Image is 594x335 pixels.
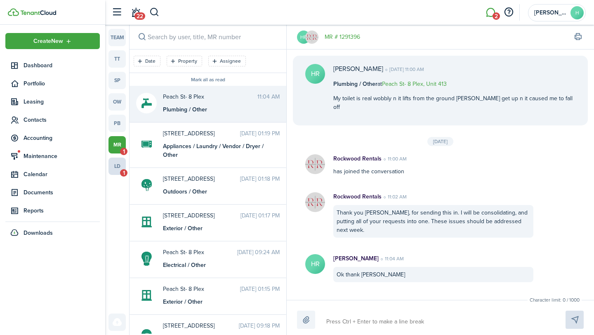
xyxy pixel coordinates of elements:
[382,80,447,88] a: Peach St- 8 Plex, Unit 413
[24,79,100,88] span: Portfolio
[379,255,404,262] time: 11:04 AM
[130,25,286,49] input: search
[163,321,239,330] span: 705 15th Ave S.
[325,154,542,176] div: has joined the conversation
[333,205,533,238] div: Thank you [PERSON_NAME], for sending this in. I will be consolidating, and putting all of your re...
[24,188,100,197] span: Documents
[163,224,266,233] div: Exterior / Other
[163,175,240,183] span: 2604 6th Ave N
[534,10,567,16] span: Hannah
[191,77,225,83] button: Mark all as read
[24,229,53,237] span: Downloads
[108,72,126,89] a: sp
[240,285,280,293] time: [DATE] 01:15 PM
[333,254,379,263] p: [PERSON_NAME]
[141,285,152,306] img: Exterior
[305,31,318,44] img: Rockwood Rentals
[24,152,100,160] span: Maintenance
[108,93,126,111] a: ow
[333,64,383,74] p: [PERSON_NAME]
[128,2,144,23] a: Notifications
[163,285,240,293] span: Peach St- 8 Plex
[572,31,584,43] button: Print
[383,66,424,73] time: [DATE] 11:00 AM
[109,5,125,20] button: Open sidebar
[305,154,325,174] img: Rockwood Rentals
[24,61,100,70] span: Dashboard
[167,56,202,66] filter-tag: Open filter
[108,29,126,46] a: team
[163,297,266,306] div: Exterior / Other
[333,267,533,282] div: Ok thank [PERSON_NAME]
[305,192,325,212] img: Rockwood Rentals
[382,155,407,163] time: 11:00 AM
[108,115,126,132] a: pb
[141,248,152,269] img: Electrical
[24,97,100,106] span: Leasing
[163,248,237,257] span: Peach St- 8 Plex
[239,321,280,330] time: [DATE] 09:18 PM
[163,261,266,269] div: Electrical / Other
[134,56,160,66] filter-tag: Open filter
[149,5,160,19] button: Search
[382,193,407,201] time: 11:02 AM
[141,175,152,196] img: Outdoors
[5,57,100,73] a: Dashboard
[136,31,148,43] button: Search
[24,134,100,142] span: Accounting
[325,33,360,41] a: MR # 1291396
[134,12,145,20] span: 22
[240,211,280,220] time: [DATE] 01:17 PM
[333,80,377,88] b: Plumbing / Other
[163,142,266,159] div: Appliances / Laundry / Vendor / Dryer / Other
[240,129,280,138] time: [DATE] 01:19 PM
[502,5,516,19] button: Open resource center
[108,136,126,153] a: mr
[570,6,584,19] avatar-text: H
[333,154,382,163] p: Rockwood Rentals
[163,129,240,138] span: 705 15th Ave S.
[120,148,127,155] span: 1
[8,8,19,16] img: TenantCloud
[141,93,152,113] img: Plumbing
[120,169,127,177] span: 1
[108,158,126,175] a: ld
[528,296,582,304] small: Character limit: 0 / 1000
[163,211,240,220] span: 1100 Ash St
[145,57,156,65] filter-tag-label: Date
[257,92,280,101] time: 11:04 AM
[305,254,325,274] avatar-text: HR
[108,50,126,68] a: tt
[333,94,575,111] p: My toilet is real wobbly n it lifts from the ground [PERSON_NAME] get up n it caused me to fall off
[297,31,310,44] avatar-text: HR
[24,206,100,215] span: Reports
[5,33,100,49] button: Open menu
[240,175,280,183] time: [DATE] 01:18 PM
[24,116,100,124] span: Contacts
[163,187,266,196] div: Outdoors / Other
[178,57,197,65] filter-tag-label: Property
[208,56,246,66] filter-tag: Open filter
[163,105,266,114] div: Plumbing / Other
[24,170,100,179] span: Calendar
[220,57,241,65] filter-tag-label: Assignee
[163,92,257,101] span: Peach St- 8 Plex
[5,203,100,219] a: Reports
[427,137,453,146] div: [DATE]
[333,192,382,201] p: Rockwood Rentals
[237,248,280,257] time: [DATE] 09:24 AM
[141,212,152,232] img: Exterior
[33,38,63,44] span: Create New
[305,64,325,84] avatar-text: HR
[141,134,152,155] img: Appliances
[20,10,56,15] img: TenantCloud
[333,80,575,88] p: at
